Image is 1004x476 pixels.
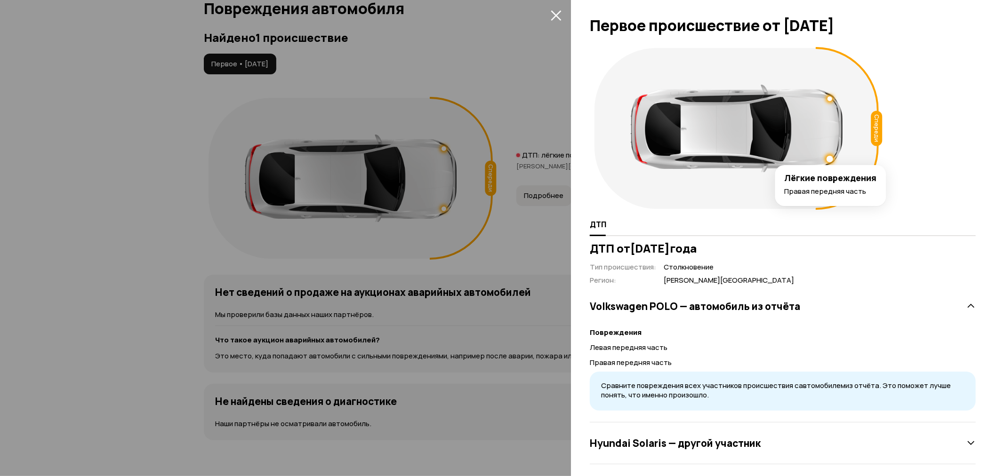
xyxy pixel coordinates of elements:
h4: Лёгкие повреждения [785,173,877,183]
span: Правая передняя часть [785,187,877,197]
h3: Hyundai Solaris — другой участник [590,437,761,449]
strong: Повреждения [590,327,642,337]
span: Сравните повреждения всех участников происшествия с автомобилем из отчёта. Это поможет лучше поня... [601,381,951,400]
button: закрыть [548,8,563,23]
div: Спереди [871,111,883,146]
span: Регион : [590,275,616,285]
span: Столкновение [664,262,794,272]
p: Левая передняя часть [590,342,976,353]
h3: ДТП от [DATE] года [590,242,976,255]
span: ДТП [590,220,606,229]
span: [PERSON_NAME][GEOGRAPHIC_DATA] [664,276,794,286]
span: Тип происшествия : [590,262,656,272]
h3: Volkswagen POLO — автомобиль из отчёта [590,300,800,312]
p: Правая передняя часть [590,357,976,368]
